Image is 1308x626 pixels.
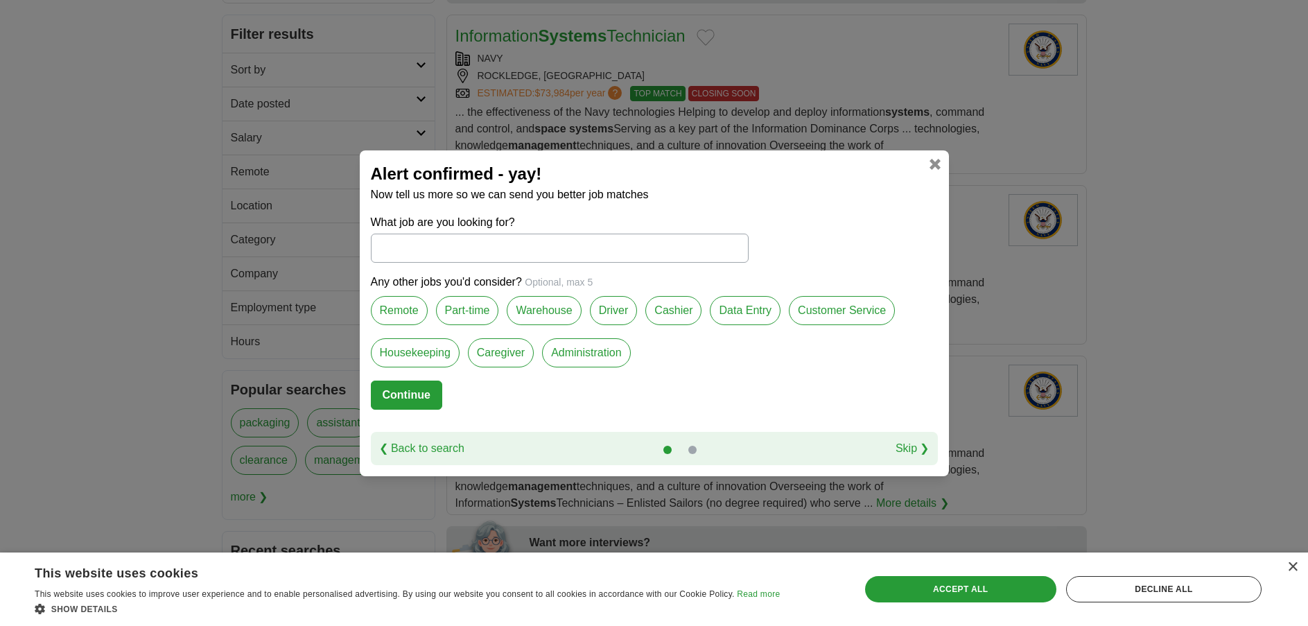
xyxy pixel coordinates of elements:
[371,214,749,231] label: What job are you looking for?
[525,277,593,288] span: Optional, max 5
[507,296,581,325] label: Warehouse
[371,338,460,367] label: Housekeeping
[1287,562,1298,573] div: Close
[896,440,930,457] a: Skip ❯
[590,296,638,325] label: Driver
[371,274,938,290] p: Any other jobs you'd consider?
[1066,576,1262,602] div: Decline all
[35,561,745,582] div: This website uses cookies
[371,186,938,203] p: Now tell us more so we can send you better job matches
[645,296,701,325] label: Cashier
[379,440,464,457] a: ❮ Back to search
[468,338,534,367] label: Caregiver
[35,589,735,599] span: This website uses cookies to improve user experience and to enable personalised advertising. By u...
[51,605,118,614] span: Show details
[865,576,1056,602] div: Accept all
[710,296,781,325] label: Data Entry
[371,296,428,325] label: Remote
[436,296,499,325] label: Part-time
[35,602,780,616] div: Show details
[542,338,630,367] label: Administration
[371,381,442,410] button: Continue
[737,589,780,599] a: Read more, opens a new window
[371,162,938,186] h2: Alert confirmed - yay!
[789,296,895,325] label: Customer Service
